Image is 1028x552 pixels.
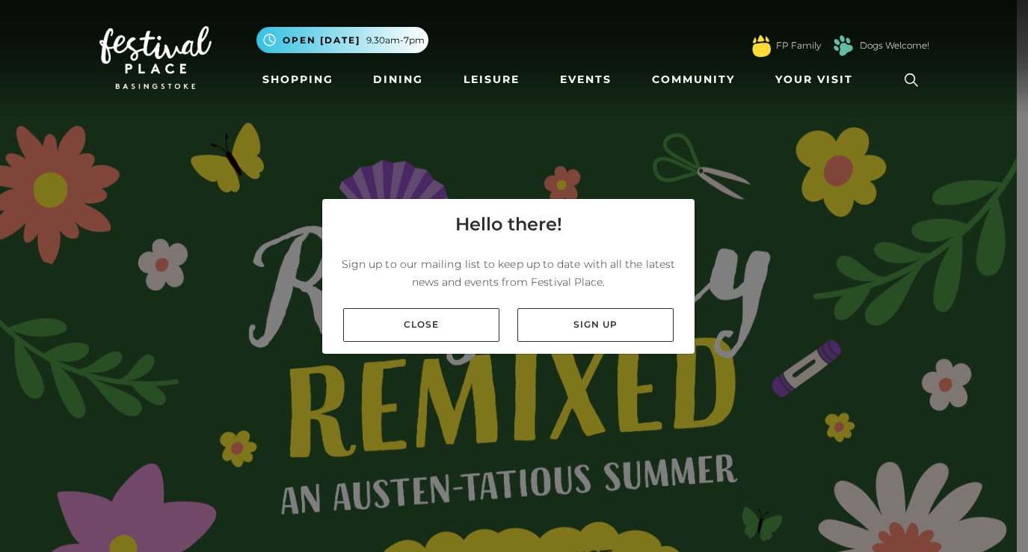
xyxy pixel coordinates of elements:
[256,66,339,93] a: Shopping
[458,66,526,93] a: Leisure
[517,308,674,342] a: Sign up
[646,66,741,93] a: Community
[860,39,929,52] a: Dogs Welcome!
[99,26,212,89] img: Festival Place Logo
[775,72,853,88] span: Your Visit
[455,211,562,238] h4: Hello there!
[283,34,360,47] span: Open [DATE]
[334,255,683,291] p: Sign up to our mailing list to keep up to date with all the latest news and events from Festival ...
[776,39,821,52] a: FP Family
[256,27,428,53] button: Open [DATE] 9.30am-7pm
[769,66,867,93] a: Your Visit
[343,308,499,342] a: Close
[367,66,429,93] a: Dining
[366,34,425,47] span: 9.30am-7pm
[554,66,618,93] a: Events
